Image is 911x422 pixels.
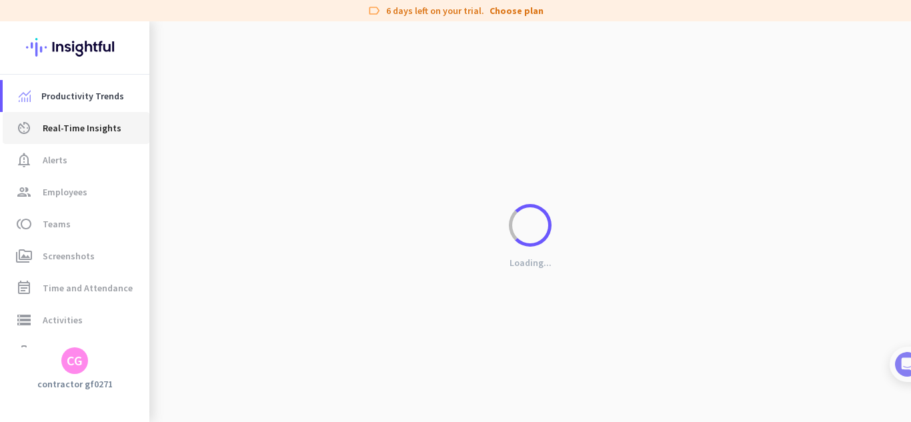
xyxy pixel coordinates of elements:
[3,240,149,272] a: perm_mediaScreenshots
[3,112,149,144] a: av_timerReal-Time Insights
[16,344,32,360] i: work_outline
[26,21,123,73] img: Insightful logo
[16,152,32,168] i: notification_important
[3,304,149,336] a: storageActivities
[3,208,149,240] a: tollTeams
[43,280,133,296] span: Time and Attendance
[43,312,83,328] span: Activities
[16,248,32,264] i: perm_media
[43,248,95,264] span: Screenshots
[367,4,381,17] i: label
[3,176,149,208] a: groupEmployees
[41,88,124,104] span: Productivity Trends
[43,152,67,168] span: Alerts
[43,120,121,136] span: Real-Time Insights
[3,144,149,176] a: notification_importantAlerts
[43,344,77,360] span: Projects
[16,312,32,328] i: storage
[43,184,87,200] span: Employees
[16,184,32,200] i: group
[67,354,83,367] div: CG
[16,280,32,296] i: event_note
[3,272,149,304] a: event_noteTime and Attendance
[16,216,32,232] i: toll
[510,257,552,269] p: Loading...
[16,120,32,136] i: av_timer
[3,336,149,368] a: work_outlineProjects
[3,80,149,112] a: menu-itemProductivity Trends
[490,4,544,17] a: Choose plan
[43,216,71,232] span: Teams
[19,90,31,102] img: menu-item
